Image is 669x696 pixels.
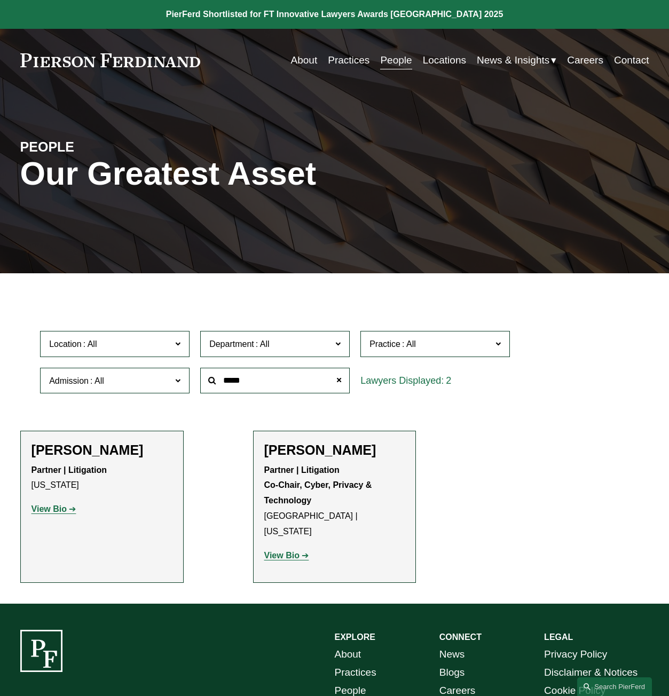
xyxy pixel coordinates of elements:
[32,504,67,513] strong: View Bio
[614,50,649,70] a: Contact
[439,632,482,642] strong: CONNECT
[264,551,309,560] a: View Bio
[335,632,375,642] strong: EXPLORE
[380,50,412,70] a: People
[335,663,376,682] a: Practices
[32,465,107,474] strong: Partner | Litigation
[477,51,549,69] span: News & Insights
[49,376,89,385] span: Admission
[32,442,172,458] h2: [PERSON_NAME]
[264,465,374,505] strong: Partner | Litigation Co-Chair, Cyber, Privacy & Technology
[264,463,405,540] p: [GEOGRAPHIC_DATA] | [US_STATE]
[544,645,607,663] a: Privacy Policy
[209,339,254,349] span: Department
[439,645,465,663] a: News
[544,663,637,682] a: Disclaimer & Notices
[423,50,466,70] a: Locations
[567,50,603,70] a: Careers
[446,375,451,386] span: 2
[439,663,465,682] a: Blogs
[20,155,439,193] h1: Our Greatest Asset
[328,50,369,70] a: Practices
[20,139,177,156] h4: PEOPLE
[264,551,300,560] strong: View Bio
[369,339,400,349] span: Practice
[335,645,361,663] a: About
[544,632,573,642] strong: LEGAL
[264,442,405,458] h2: [PERSON_NAME]
[32,504,76,513] a: View Bio
[49,339,82,349] span: Location
[577,677,652,696] a: Search this site
[291,50,318,70] a: About
[32,463,172,494] p: [US_STATE]
[477,50,556,70] a: folder dropdown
